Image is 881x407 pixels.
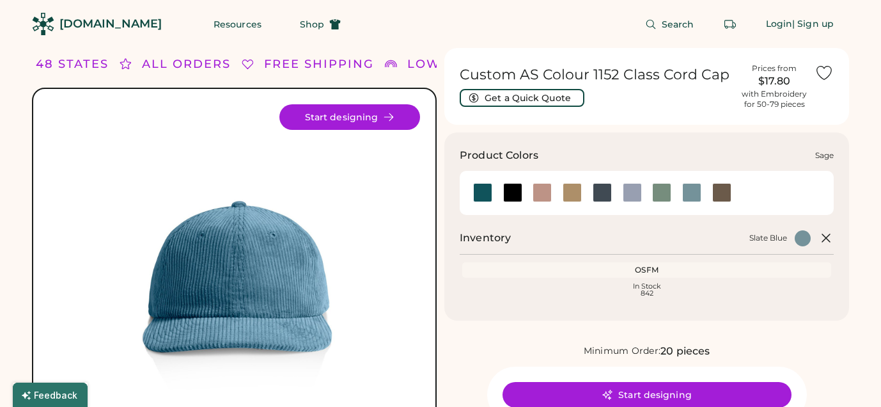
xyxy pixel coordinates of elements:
div: Minimum Order: [584,345,661,358]
button: Start designing [279,104,420,130]
div: LOWER 48 STATES [407,56,536,73]
h2: Inventory [460,230,511,246]
button: Get a Quick Quote [460,89,584,107]
img: Rendered Logo - Screens [32,13,54,35]
h1: Custom AS Colour 1152 Class Cord Cap [460,66,734,84]
button: Search [630,12,710,37]
div: Slate Blue [749,233,787,243]
div: In Stock 842 [465,283,829,297]
h3: Product Colors [460,148,538,163]
div: [DOMAIN_NAME] [59,16,162,32]
div: FREE SHIPPING [264,56,374,73]
div: Sage [815,150,834,161]
div: ALL ORDERS [142,56,231,73]
span: Shop [300,20,324,29]
button: Resources [198,12,277,37]
div: Login [766,18,793,31]
span: Search [662,20,694,29]
div: 20 pieces [660,344,710,359]
div: $17.80 [742,74,807,89]
div: Prices from [752,63,797,74]
button: Shop [285,12,356,37]
div: with Embroidery for 50-79 pieces [742,89,807,109]
div: OSFM [465,265,829,275]
button: Retrieve an order [717,12,743,37]
div: | Sign up [792,18,834,31]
